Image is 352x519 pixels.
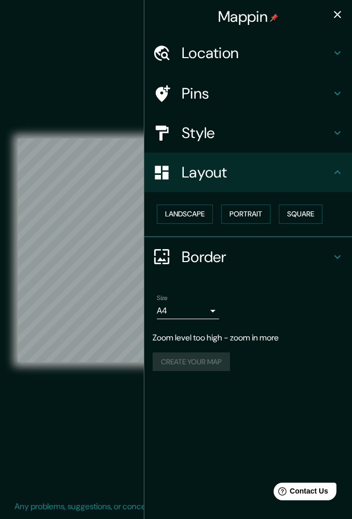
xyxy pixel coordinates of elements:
[182,163,331,182] h4: Layout
[157,293,168,302] label: Size
[182,248,331,266] h4: Border
[153,332,344,344] p: Zoom level too high - zoom in more
[182,84,331,103] h4: Pins
[182,124,331,142] h4: Style
[144,113,352,153] div: Style
[144,74,352,113] div: Pins
[144,153,352,192] div: Layout
[144,237,352,277] div: Border
[221,204,270,224] button: Portrait
[218,7,278,26] h4: Mappin
[157,204,213,224] button: Landscape
[260,479,341,508] iframe: Help widget launcher
[18,139,334,362] canvas: Map
[279,204,322,224] button: Square
[144,33,352,73] div: Location
[157,303,219,319] div: A4
[182,44,331,62] h4: Location
[270,13,278,22] img: pin-icon.png
[15,500,334,513] p: Any problems, suggestions, or concerns please email .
